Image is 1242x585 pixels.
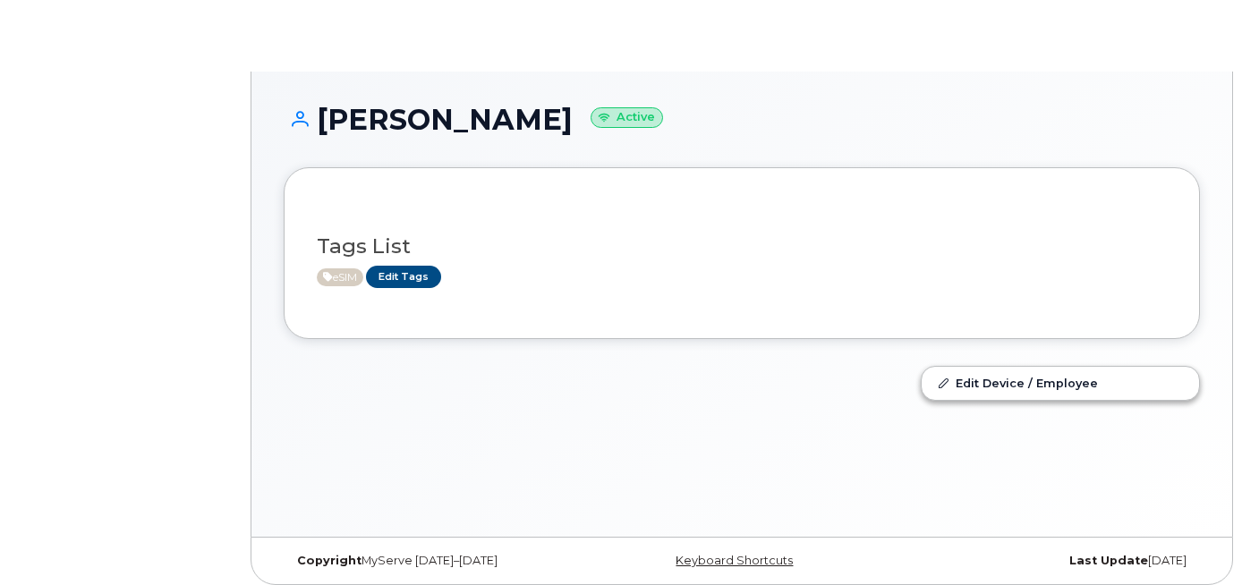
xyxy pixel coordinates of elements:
[297,554,362,567] strong: Copyright
[317,235,1167,258] h3: Tags List
[366,266,441,288] a: Edit Tags
[284,554,589,568] div: MyServe [DATE]–[DATE]
[922,367,1199,399] a: Edit Device / Employee
[284,104,1200,135] h1: [PERSON_NAME]
[1069,554,1148,567] strong: Last Update
[676,554,793,567] a: Keyboard Shortcuts
[895,554,1200,568] div: [DATE]
[317,268,363,286] span: Active
[591,107,663,128] small: Active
